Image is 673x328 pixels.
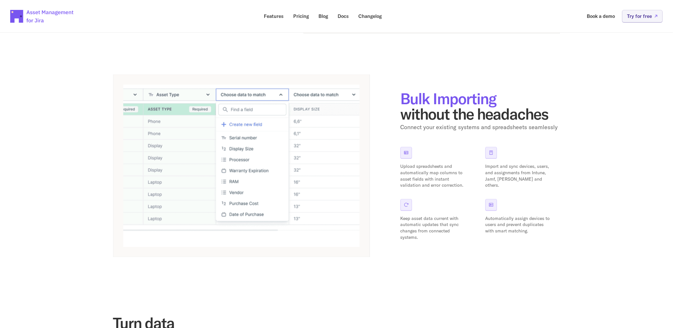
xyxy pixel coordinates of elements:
a: Book a demo [583,10,620,22]
a: Features [260,10,288,22]
p: Keep asset data current with automatic updates that sync changes from connected systems. [401,216,468,241]
p: Blog [319,14,328,19]
p: Pricing [294,14,309,19]
p: Try for free [627,14,652,19]
p: Import and sync devices, users, and assignments from Intune, Jamf, [PERSON_NAME] and others. [486,164,553,189]
p: Automatically assign devices to users and prevent duplicates with smart matching. [486,216,553,235]
p: Docs [338,14,349,19]
span: Bulk Importing [401,89,497,108]
a: Pricing [289,10,314,22]
a: Blog [314,10,333,22]
p: Connect your existing systems and spreadsheets seamlessly [401,123,560,132]
p: Book a demo [587,14,615,19]
p: Features [264,14,284,19]
p: Changelog [359,14,382,19]
a: Changelog [354,10,386,22]
img: App [123,85,360,247]
a: Try for free [622,10,663,22]
a: Docs [333,10,354,22]
p: Upload spreadsheets and automatically map columns to asset fields with instant validation and err... [401,164,468,189]
h2: without the headaches [401,91,560,121]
